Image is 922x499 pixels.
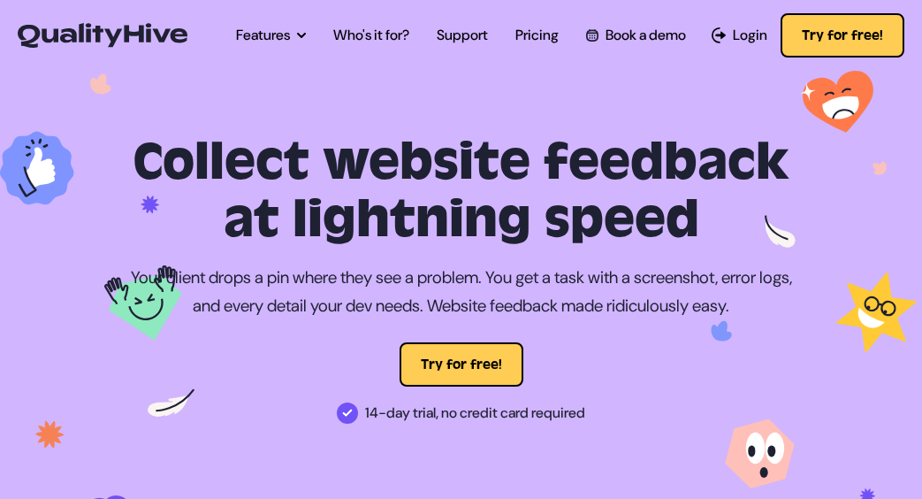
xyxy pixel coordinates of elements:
span: Login [733,25,767,46]
button: Try for free! [781,13,904,58]
h1: Collect website feedback at lightning speed [65,134,857,249]
a: Pricing [515,25,559,46]
img: Book a QualityHive Demo [586,29,598,41]
a: Book a demo [586,25,685,46]
a: Features [236,25,306,46]
p: Your client drops a pin where they see a problem. You get a task with a screenshot, error logs, a... [130,264,793,321]
img: 14-day trial, no credit card required [337,403,358,424]
a: Support [437,25,488,46]
a: Who's it for? [333,25,409,46]
span: 14-day trial, no credit card required [365,399,585,427]
img: QualityHive - Bug Tracking Tool [18,23,187,48]
a: Login [712,25,767,46]
button: Try for free! [400,342,523,387]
